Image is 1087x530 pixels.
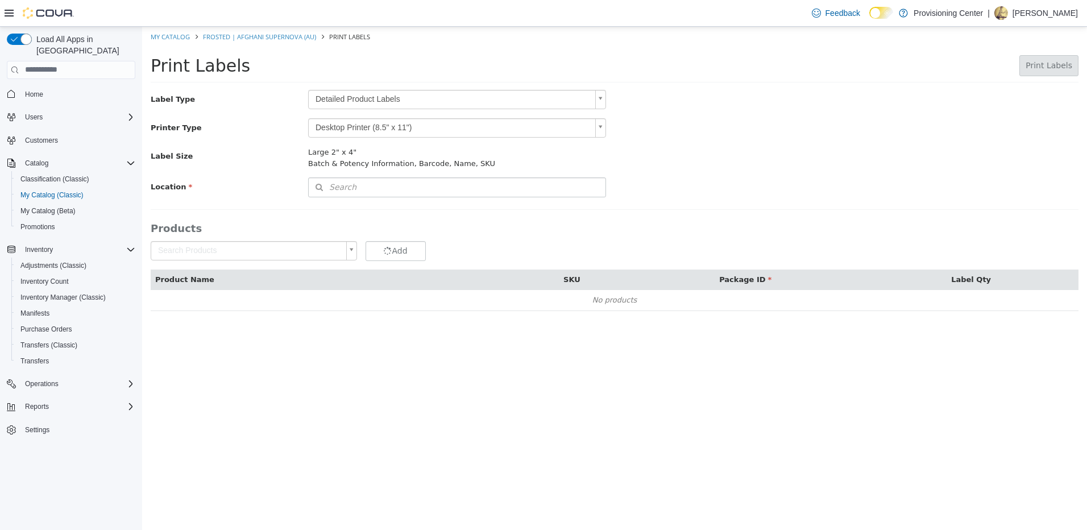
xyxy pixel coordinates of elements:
[16,259,135,272] span: Adjustments (Classic)
[16,259,91,272] a: Adjustments (Classic)
[883,34,930,43] span: Print Labels
[16,338,135,352] span: Transfers (Classic)
[16,291,110,304] a: Inventory Manager (Classic)
[20,175,89,184] span: Classification (Classic)
[2,242,140,258] button: Inventory
[2,109,140,125] button: Users
[20,206,76,216] span: My Catalog (Beta)
[20,377,63,391] button: Operations
[25,113,43,122] span: Users
[20,325,72,334] span: Purchase Orders
[9,97,60,105] span: Printer Type
[2,376,140,392] button: Operations
[20,400,135,413] span: Reports
[32,34,135,56] span: Load All Apps in [GEOGRAPHIC_DATA]
[20,341,77,350] span: Transfers (Classic)
[16,172,135,186] span: Classification (Classic)
[1013,6,1078,20] p: [PERSON_NAME]
[20,261,86,270] span: Adjustments (Classic)
[25,159,48,168] span: Catalog
[20,400,53,413] button: Reports
[9,125,51,134] span: Label Size
[11,353,140,369] button: Transfers
[9,29,108,49] span: Print Labels
[994,6,1008,20] div: Jonathon Nellist
[9,243,417,263] th: Product Name
[20,110,47,124] button: Users
[167,155,214,167] span: Search
[166,120,464,131] div: Large 2" x 4"
[16,220,60,234] a: Promotions
[11,337,140,353] button: Transfers (Classic)
[20,222,55,231] span: Promotions
[914,6,983,20] p: Provisioning Center
[11,203,140,219] button: My Catalog (Beta)
[577,249,629,257] span: Package ID
[166,63,464,82] a: Detailed Product Labels
[20,293,106,302] span: Inventory Manager (Classic)
[20,243,57,256] button: Inventory
[9,156,50,164] span: Location
[20,87,135,101] span: Home
[9,68,53,77] span: Label Type
[16,291,135,304] span: Inventory Manager (Classic)
[16,188,88,202] a: My Catalog (Classic)
[20,156,53,170] button: Catalog
[869,7,893,19] input: Dark Mode
[11,258,140,274] button: Adjustments (Classic)
[20,277,69,286] span: Inventory Count
[166,92,464,111] a: Desktop Printer (8.5" x 11")
[187,6,228,14] span: Print Labels
[23,7,74,19] img: Cova
[16,307,135,320] span: Manifests
[20,191,84,200] span: My Catalog (Classic)
[2,155,140,171] button: Catalog
[16,275,73,288] a: Inventory Count
[166,151,464,171] button: Search
[16,354,53,368] a: Transfers
[2,421,140,438] button: Settings
[16,322,135,336] span: Purchase Orders
[20,377,135,391] span: Operations
[11,219,140,235] button: Promotions
[16,188,135,202] span: My Catalog (Classic)
[16,220,135,234] span: Promotions
[167,92,449,110] span: Desktop Printer (8.5" x 11")
[16,307,54,320] a: Manifests
[877,28,936,49] button: Print Labels
[16,354,135,368] span: Transfers
[25,402,49,411] span: Reports
[988,6,990,20] p: |
[61,6,174,14] a: Frosted | Afghani Supernova (AU)
[11,289,140,305] button: Inventory Manager (Classic)
[16,275,135,288] span: Inventory Count
[16,338,82,352] a: Transfers (Classic)
[2,132,140,148] button: Customers
[20,309,49,318] span: Manifests
[20,357,49,366] span: Transfers
[11,274,140,289] button: Inventory Count
[20,134,63,147] a: Customers
[16,172,94,186] a: Classification (Classic)
[20,423,54,437] a: Settings
[25,245,53,254] span: Inventory
[825,7,860,19] span: Feedback
[20,156,135,170] span: Catalog
[20,243,135,256] span: Inventory
[25,136,58,145] span: Customers
[20,133,135,147] span: Customers
[11,305,140,321] button: Manifests
[804,243,882,263] th: Label Qty
[450,269,495,278] span: No products
[25,379,59,388] span: Operations
[25,425,49,434] span: Settings
[25,90,43,99] span: Home
[9,214,215,234] a: Search Products
[223,214,284,234] button: Add
[20,423,135,437] span: Settings
[11,171,140,187] button: Classification (Classic)
[7,81,135,468] nav: Complex example
[16,322,77,336] a: Purchase Orders
[2,86,140,102] button: Home
[20,88,48,101] a: Home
